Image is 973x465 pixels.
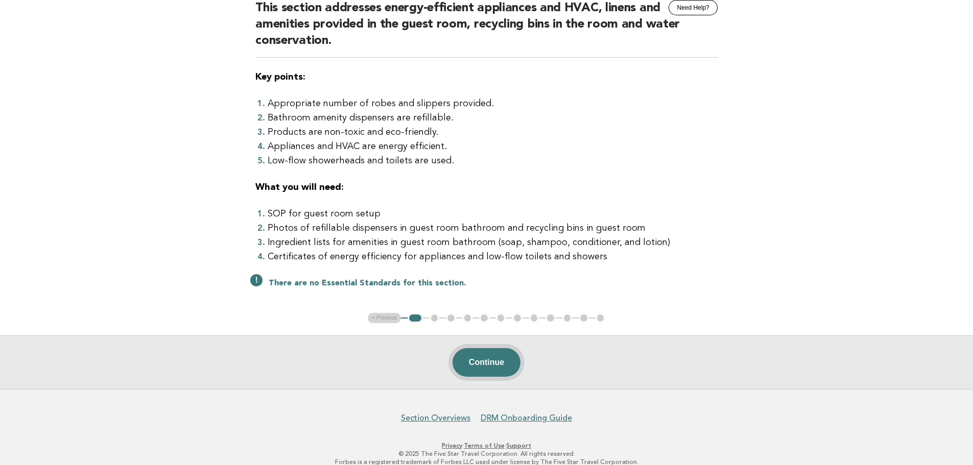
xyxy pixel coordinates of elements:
[453,348,520,377] button: Continue
[408,313,422,323] button: 1
[268,235,718,250] li: Ingredient lists for amenities in guest room bathroom (soap, shampoo, conditioner, and lotion)
[268,96,718,111] li: Appropriate number of robes and slippers provided.
[268,139,718,154] li: Appliances and HVAC are energy efficient.
[268,221,718,235] li: Photos of refillable dispensers in guest room bathroom and recycling bins in guest room
[174,442,799,450] p: · ·
[442,442,462,449] a: Privacy
[268,250,718,264] li: Certificates of energy efficiency for appliances and low-flow toilets and showers
[255,183,344,192] strong: What you will need:
[268,125,718,139] li: Products are non-toxic and eco-friendly.
[506,442,531,449] a: Support
[268,111,718,125] li: Bathroom amenity dispensers are refillable.
[268,207,718,221] li: SOP for guest room setup
[401,413,470,423] a: Section Overviews
[269,278,718,288] p: There are no Essential Standards for this section.
[481,413,572,423] a: DRM Onboarding Guide
[255,72,305,82] strong: Key points:
[174,450,799,458] p: © 2025 The Five Star Travel Corporation. All rights reserved.
[268,154,718,168] li: Low-flow showerheads and toilets are used.
[464,442,505,449] a: Terms of Use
